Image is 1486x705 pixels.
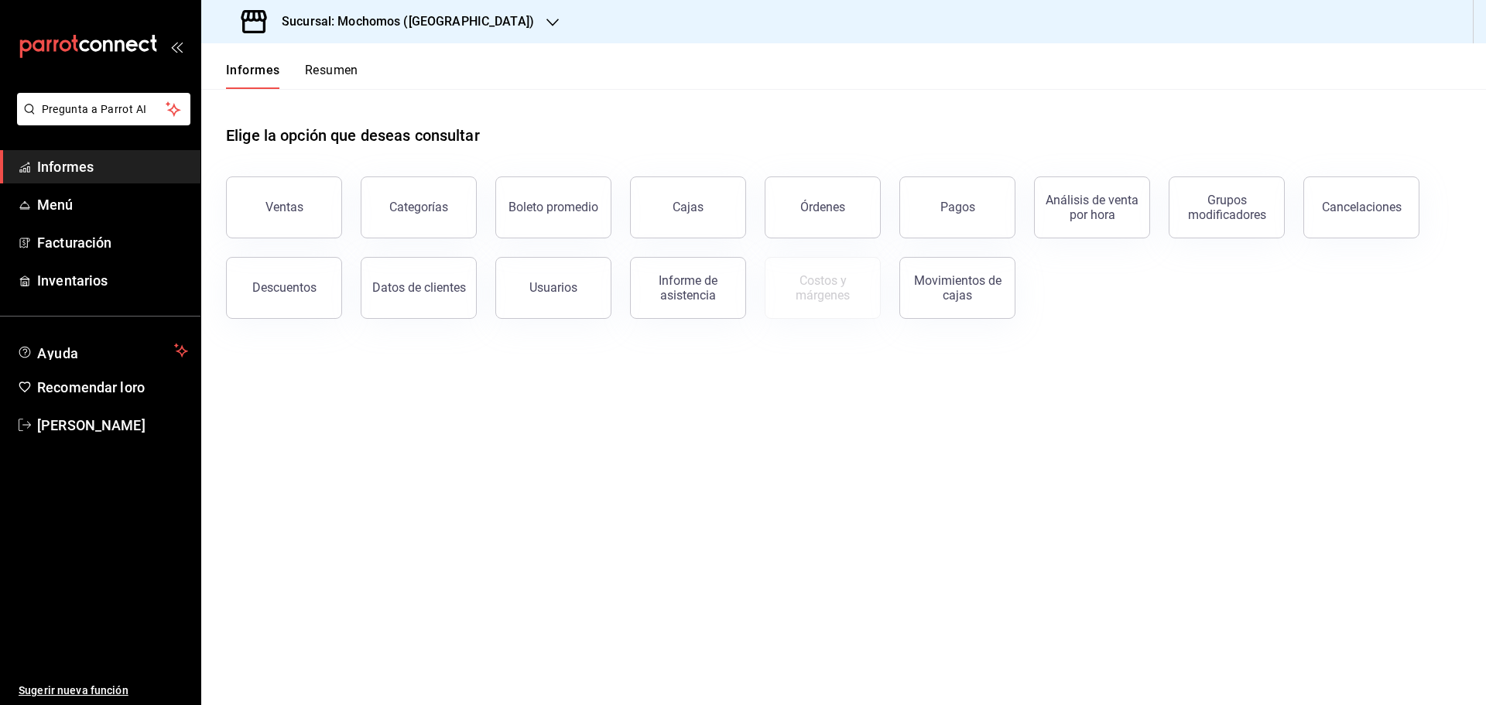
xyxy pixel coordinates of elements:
font: Ayuda [37,345,79,361]
font: Elige la opción que deseas consultar [226,126,480,145]
button: Categorías [361,176,477,238]
font: Descuentos [252,280,317,295]
font: Boleto promedio [508,200,598,214]
font: Resumen [305,63,358,77]
font: Sucursal: Mochomos ([GEOGRAPHIC_DATA]) [282,14,534,29]
font: Recomendar loro [37,379,145,395]
button: Informe de asistencia [630,257,746,319]
font: Facturación [37,234,111,251]
font: Costos y márgenes [796,273,850,303]
button: Cancelaciones [1303,176,1419,238]
font: Datos de clientes [372,280,466,295]
a: Pregunta a Parrot AI [11,112,190,128]
font: Cajas [673,200,704,214]
button: Descuentos [226,257,342,319]
button: Análisis de venta por hora [1034,176,1150,238]
font: Órdenes [800,200,845,214]
font: Ventas [265,200,303,214]
button: Contrata inventarios para ver este informe [765,257,881,319]
button: Pregunta a Parrot AI [17,93,190,125]
button: Datos de clientes [361,257,477,319]
font: Menú [37,197,74,213]
font: [PERSON_NAME] [37,417,146,433]
font: Categorías [389,200,448,214]
font: Pagos [940,200,975,214]
button: Movimientos de cajas [899,257,1015,319]
button: Usuarios [495,257,611,319]
font: Cancelaciones [1322,200,1402,214]
font: Análisis de venta por hora [1046,193,1138,222]
button: Grupos modificadores [1169,176,1285,238]
font: Grupos modificadores [1188,193,1266,222]
font: Informe de asistencia [659,273,717,303]
font: Pregunta a Parrot AI [42,103,147,115]
font: Informes [37,159,94,175]
font: Inventarios [37,272,108,289]
button: Órdenes [765,176,881,238]
div: pestañas de navegación [226,62,358,89]
button: Ventas [226,176,342,238]
button: Cajas [630,176,746,238]
button: abrir_cajón_menú [170,40,183,53]
button: Pagos [899,176,1015,238]
font: Movimientos de cajas [914,273,1002,303]
button: Boleto promedio [495,176,611,238]
font: Sugerir nueva función [19,684,128,696]
font: Informes [226,63,280,77]
font: Usuarios [529,280,577,295]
